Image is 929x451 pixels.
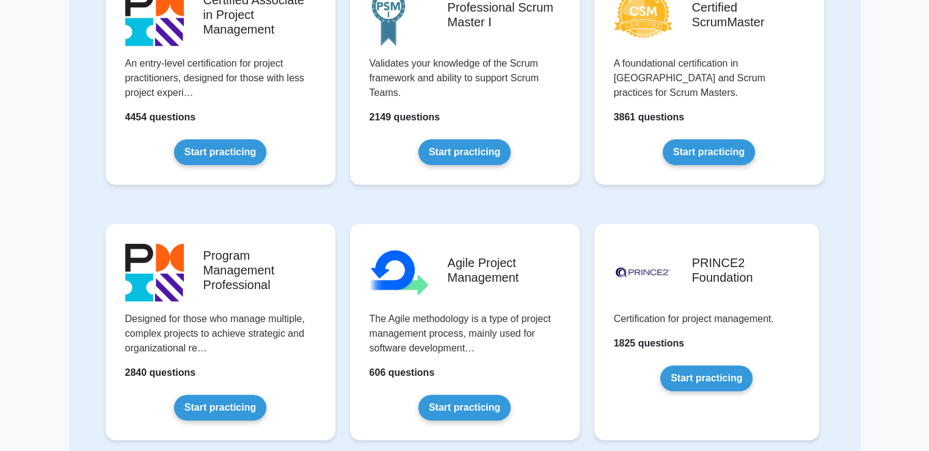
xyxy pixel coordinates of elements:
a: Start practicing [174,395,266,420]
a: Start practicing [660,365,752,391]
a: Start practicing [663,139,755,165]
a: Start practicing [174,139,266,165]
a: Start practicing [418,395,511,420]
a: Start practicing [418,139,511,165]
